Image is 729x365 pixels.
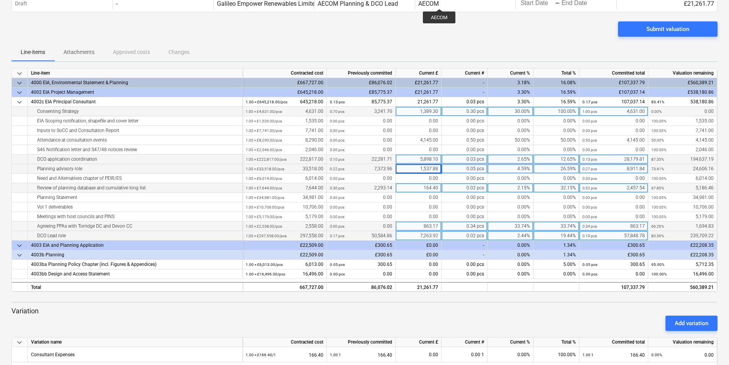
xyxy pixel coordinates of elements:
[651,157,664,161] small: 87.35%
[396,135,442,145] div: 4,145.00
[648,250,717,260] div: £22,208.35
[246,126,323,135] div: 7,741.00
[582,138,597,142] small: 0.50 pcs
[330,155,392,164] div: 22,281.71
[579,68,648,78] div: Committed total
[330,97,392,107] div: 85,775.37
[330,126,392,135] div: 0.00
[330,116,392,126] div: 0.00
[442,260,488,269] div: 0.00 pcs
[533,212,579,222] div: 0.00%
[330,262,345,267] small: 0.05 pcs
[243,241,327,250] div: £22,509.00
[442,97,488,107] div: 0.03 pcs
[651,212,714,222] div: 5,179.00
[648,337,717,347] div: Valuation remaining
[396,260,442,269] div: 0.00
[582,157,597,161] small: 0.13 pcs
[330,196,344,200] small: 0.00 pcs
[15,78,24,88] span: keyboard_arrow_down
[488,231,533,241] div: 2.44%
[582,215,597,219] small: 0.00 pcs
[31,155,239,164] div: DCO application coordination
[21,48,45,56] p: Line-items
[582,234,597,238] small: 0.19 pcs
[246,174,323,183] div: 6,014.00
[675,318,708,328] div: Add variation
[327,241,396,250] div: £300.65
[488,250,533,260] div: 0.00%
[330,176,344,181] small: 0.00 pcs
[330,202,392,212] div: 0.00
[648,78,717,88] div: £560,389.21
[330,234,344,238] small: 0.17 pcs
[488,183,533,193] div: 2.15%
[396,241,442,250] div: £0.00
[442,183,488,193] div: 0.02 pcs
[582,164,645,174] div: 8,911.84
[330,222,392,231] div: 0.00
[582,231,645,241] div: 57,848.78
[15,88,24,97] span: keyboard_arrow_down
[31,107,239,116] div: Consenting Strategy
[488,107,533,116] div: 30.00%
[31,202,239,212] div: Vol 1 deliverables
[246,222,323,231] div: 2,558.00
[533,250,579,260] div: 1.34%
[396,250,442,260] div: £0.00
[651,109,662,114] small: 0.00%
[579,88,648,97] div: £107,037.14
[396,183,442,193] div: 164.40
[488,260,533,269] div: 0.00%
[246,224,282,228] small: 1.00 × £2,558.00 / pcs
[396,126,442,135] div: 0.00
[651,186,664,190] small: 67.85%
[330,269,392,279] div: 0.00
[15,251,24,260] span: keyboard_arrow_down
[533,68,579,78] div: Total %
[442,241,488,250] div: -
[488,97,533,107] div: 3.30%
[15,69,24,78] span: keyboard_arrow_down
[327,337,396,347] div: Previously committed
[246,100,287,104] small: 1.00 × £645,218.00 / pcs
[246,109,282,114] small: 1.00 × £4,631.00 / pcs
[533,337,579,347] div: Total %
[533,164,579,174] div: 26.59%
[582,202,645,212] div: 0.00
[246,97,323,107] div: 645,218.00
[330,107,392,116] div: 3,241.70
[246,215,282,219] small: 1.00 × £5,179.00 / pcs
[31,269,239,279] div: 4003bb Design and Access Statement
[396,78,442,88] div: £21,261.77
[582,196,597,200] small: 0.00 pcs
[651,269,714,279] div: 16,496.00
[582,155,645,164] div: 28,179.81
[582,135,645,145] div: 4,145.00
[488,222,533,231] div: 33.74%
[243,250,327,260] div: £22,509.00
[555,1,560,6] div: -
[396,68,442,78] div: Current £
[330,212,392,222] div: 0.00
[651,176,666,181] small: 100.00%
[28,68,243,78] div: Line-item
[488,116,533,126] div: 0.00%
[246,196,284,200] small: 1.00 × £34,981.00 / pcs
[488,126,533,135] div: 0.00%
[28,337,243,347] div: Variation name
[651,231,714,241] div: 239,709.22
[327,88,396,97] div: £85,775.37
[31,193,239,202] div: Planning Statement
[582,224,597,228] small: 0.34 pcs
[582,129,597,133] small: 0.00 pcs
[330,138,344,142] small: 0.00 pcs
[442,145,488,155] div: 0.00 pcs
[533,126,579,135] div: 0.00%
[396,174,442,183] div: 0.00
[533,269,579,279] div: 0.00%
[582,260,645,269] div: 300.65
[651,205,666,209] small: 100.00%
[31,212,239,222] div: Meetings with host councils and PINS
[582,100,597,104] small: 0.17 pcs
